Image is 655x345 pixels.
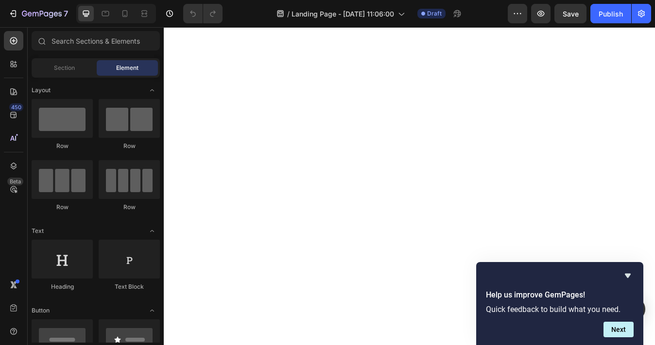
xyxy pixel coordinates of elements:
div: Row [99,203,160,212]
p: 7 [64,8,68,19]
span: Button [32,306,50,315]
div: 450 [9,103,23,111]
button: 7 [4,4,72,23]
span: Toggle open [144,223,160,239]
span: Section [54,64,75,72]
span: Text [32,227,44,235]
div: Heading [32,282,93,291]
h2: Help us improve GemPages! [486,289,634,301]
div: Row [32,203,93,212]
div: Undo/Redo [183,4,223,23]
p: Quick feedback to build what you need. [486,305,634,314]
span: Element [116,64,138,72]
button: Save [554,4,586,23]
span: Toggle open [144,303,160,318]
span: Save [563,10,579,18]
div: Text Block [99,282,160,291]
span: Layout [32,86,51,95]
div: Row [99,142,160,150]
span: Toggle open [144,82,160,98]
button: Hide survey [622,270,634,281]
div: Help us improve GemPages! [486,270,634,337]
input: Search Sections & Elements [32,31,160,50]
span: Draft [427,9,442,18]
span: Landing Page - [DATE] 11:06:00 [292,9,394,19]
button: Next question [603,322,634,337]
button: Publish [590,4,631,23]
div: Beta [7,178,23,185]
div: Publish [599,9,623,19]
div: Row [32,142,93,150]
iframe: Design area [164,27,655,345]
span: / [287,9,290,19]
